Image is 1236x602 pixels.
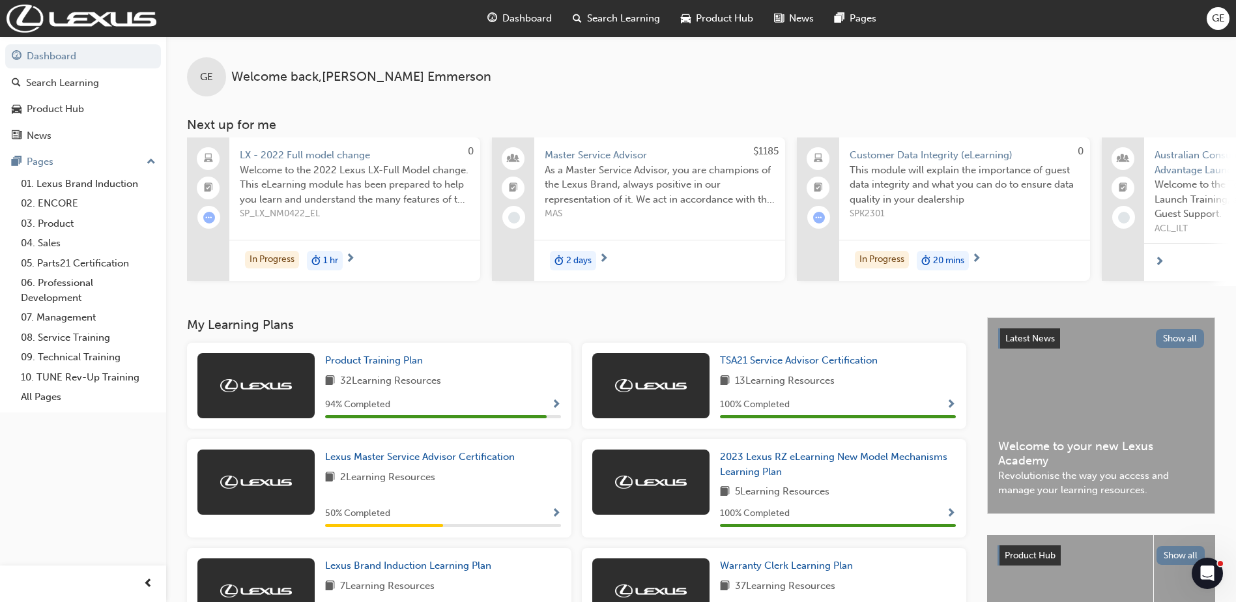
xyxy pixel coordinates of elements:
[987,317,1215,514] a: Latest NewsShow allWelcome to your new Lexus AcademyRevolutionise the way you access and manage y...
[16,214,161,234] a: 03. Product
[1119,180,1128,197] span: booktick-icon
[735,579,835,595] span: 37 Learning Resources
[1207,7,1229,30] button: GE
[670,5,764,32] a: car-iconProduct Hub
[753,145,779,157] span: $1185
[850,163,1080,207] span: This module will explain the importance of guest data integrity and what you can do to ensure dat...
[1005,333,1055,344] span: Latest News
[26,76,99,91] div: Search Learning
[720,558,858,573] a: Warranty Clerk Learning Plan
[813,212,825,223] span: learningRecordVerb_ATTEMPT-icon
[5,124,161,148] a: News
[551,397,561,413] button: Show Progress
[850,207,1080,222] span: SPK2301
[325,373,335,390] span: book-icon
[325,451,515,463] span: Lexus Master Service Advisor Certification
[824,5,887,32] a: pages-iconPages
[502,11,552,26] span: Dashboard
[231,70,491,85] span: Welcome back , [PERSON_NAME] Emmerson
[735,484,829,500] span: 5 Learning Resources
[1156,329,1205,348] button: Show all
[720,450,956,479] a: 2023 Lexus RZ eLearning New Model Mechanisms Learning Plan
[797,137,1090,281] a: 0Customer Data Integrity (eLearning)This module will explain the importance of guest data integri...
[1119,150,1128,167] span: people-icon
[551,399,561,411] span: Show Progress
[16,233,161,253] a: 04. Sales
[681,10,691,27] span: car-icon
[835,10,844,27] span: pages-icon
[325,506,390,521] span: 50 % Completed
[5,97,161,121] a: Product Hub
[814,180,823,197] span: booktick-icon
[311,252,321,269] span: duration-icon
[696,11,753,26] span: Product Hub
[325,353,428,368] a: Product Training Plan
[204,150,213,167] span: laptop-icon
[323,253,338,268] span: 1 hr
[850,11,876,26] span: Pages
[599,253,609,265] span: next-icon
[187,137,480,281] a: 0LX - 2022 Full model changeWelcome to the 2022 Lexus LX-Full Model change. This eLearning module...
[492,137,785,281] a: $1185Master Service AdvisorAs a Master Service Advisor, you are champions of the Lexus Brand, alw...
[240,163,470,207] span: Welcome to the 2022 Lexus LX-Full Model change. This eLearning module has been prepared to help y...
[921,252,930,269] span: duration-icon
[12,51,22,63] span: guage-icon
[16,308,161,328] a: 07. Management
[187,317,966,332] h3: My Learning Plans
[27,154,53,169] div: Pages
[5,150,161,174] button: Pages
[27,102,84,117] div: Product Hub
[7,5,156,33] a: Trak
[166,117,1236,132] h3: Next up for me
[545,148,775,163] span: Master Service Advisor
[12,104,22,115] span: car-icon
[147,154,156,171] span: up-icon
[545,163,775,207] span: As a Master Service Advisor, you are champions of the Lexus Brand, always positive in our represe...
[998,468,1204,498] span: Revolutionise the way you access and manage your learning resources.
[12,156,22,168] span: pages-icon
[245,251,299,268] div: In Progress
[220,476,292,489] img: Trak
[551,508,561,520] span: Show Progress
[1078,145,1084,157] span: 0
[946,397,956,413] button: Show Progress
[340,579,435,595] span: 7 Learning Resources
[5,44,161,68] a: Dashboard
[720,397,790,412] span: 100 % Completed
[16,273,161,308] a: 06. Professional Development
[340,373,441,390] span: 32 Learning Resources
[774,10,784,27] span: news-icon
[587,11,660,26] span: Search Learning
[240,148,470,163] span: LX - 2022 Full model change
[240,207,470,222] span: SP_LX_NM0422_EL
[971,253,981,265] span: next-icon
[720,373,730,390] span: book-icon
[5,71,161,95] a: Search Learning
[720,484,730,500] span: book-icon
[933,253,964,268] span: 20 mins
[16,193,161,214] a: 02. ENCORE
[204,180,213,197] span: booktick-icon
[203,212,215,223] span: learningRecordVerb_ATTEMPT-icon
[562,5,670,32] a: search-iconSearch Learning
[468,145,474,157] span: 0
[946,399,956,411] span: Show Progress
[566,253,592,268] span: 2 days
[325,470,335,486] span: book-icon
[573,10,582,27] span: search-icon
[615,476,687,489] img: Trak
[1157,546,1205,565] button: Show all
[720,353,883,368] a: TSA21 Service Advisor Certification
[720,560,853,571] span: Warranty Clerk Learning Plan
[325,354,423,366] span: Product Training Plan
[16,387,161,407] a: All Pages
[508,212,520,223] span: learningRecordVerb_NONE-icon
[477,5,562,32] a: guage-iconDashboard
[1155,257,1164,268] span: next-icon
[720,506,790,521] span: 100 % Completed
[27,128,51,143] div: News
[12,130,22,142] span: news-icon
[720,579,730,595] span: book-icon
[789,11,814,26] span: News
[16,328,161,348] a: 08. Service Training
